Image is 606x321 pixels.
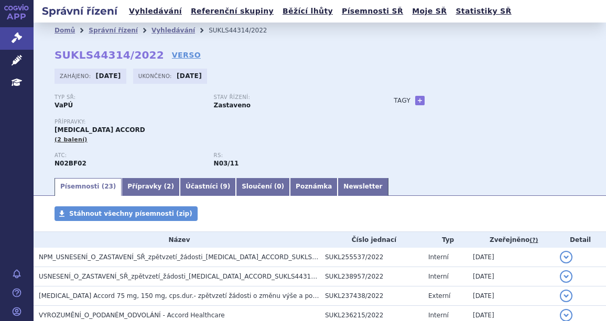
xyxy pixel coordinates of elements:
[320,286,423,306] td: SUKL237438/2022
[177,72,202,80] strong: [DATE]
[214,94,363,101] p: Stav řízení:
[39,253,351,261] span: NPM_USNESENÍ_O_ZASTAVENÍ_SŘ_zpětvzetí_žádosti_PREGABALIN_ACCORD_SUKLS44314_2022
[55,94,203,101] p: Typ SŘ:
[34,232,320,248] th: Název
[428,253,449,261] span: Interní
[151,27,195,34] a: Vyhledávání
[138,72,174,80] span: Ukončeno:
[560,290,572,302] button: detail
[320,232,423,248] th: Číslo jednací
[423,232,468,248] th: Typ
[394,94,410,107] h3: Tagy
[338,178,388,196] a: Newsletter
[555,232,606,248] th: Detail
[55,178,122,196] a: Písemnosti (23)
[55,152,203,159] p: ATC:
[468,248,555,267] td: [DATE]
[209,23,280,38] li: SUKLS44314/2022
[468,232,555,248] th: Zveřejněno
[279,4,336,18] a: Běžící lhůty
[39,292,423,300] span: Pregabalin Accord 75 mg, 150 mg, cps.dur.- zpětvzetí žádosti o změnu výše a podmínek úhrady- SUKL...
[560,270,572,283] button: detail
[236,178,290,196] a: Sloučení (0)
[167,183,171,190] span: 2
[55,102,73,109] strong: VaPÚ
[126,4,185,18] a: Vyhledávání
[339,4,406,18] a: Písemnosti SŘ
[409,4,450,18] a: Moje SŘ
[214,102,251,109] strong: Zastaveno
[55,160,86,167] strong: PREGABALIN
[55,27,75,34] a: Domů
[188,4,277,18] a: Referenční skupiny
[415,96,425,105] a: +
[468,286,555,306] td: [DATE]
[290,178,338,196] a: Poznámka
[55,49,164,61] strong: SUKLS44314/2022
[55,136,88,143] span: (2 balení)
[96,72,121,80] strong: [DATE]
[55,119,373,125] p: Přípravky:
[428,273,449,280] span: Interní
[180,178,236,196] a: Účastníci (9)
[60,72,93,80] span: Zahájeno:
[468,267,555,286] td: [DATE]
[39,273,334,280] span: USNESENÍ_O_ZASTAVENÍ_SŘ_zpětvzetí_žádosti_PREGABALIN_ACCORD_SUKLS44314_2022
[428,292,450,300] span: Externí
[320,267,423,286] td: SUKL238957/2022
[214,160,239,167] strong: pregabalin
[277,183,281,190] span: 0
[89,27,138,34] a: Správní řízení
[452,4,514,18] a: Statistiky SŘ
[223,183,227,190] span: 9
[529,237,538,244] abbr: (?)
[214,152,363,159] p: RS:
[55,126,145,134] span: [MEDICAL_DATA] ACCORD
[39,312,225,319] span: VYROZUMĚNÍ_O_PODANÉM_ODVOLÁNÍ - Accord Healthcare
[428,312,449,319] span: Interní
[320,248,423,267] td: SUKL255537/2022
[69,210,192,217] span: Stáhnout všechny písemnosti (zip)
[55,206,198,221] a: Stáhnout všechny písemnosti (zip)
[104,183,113,190] span: 23
[560,251,572,263] button: detail
[172,50,201,60] a: VERSO
[34,4,126,18] h2: Správní řízení
[122,178,180,196] a: Přípravky (2)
